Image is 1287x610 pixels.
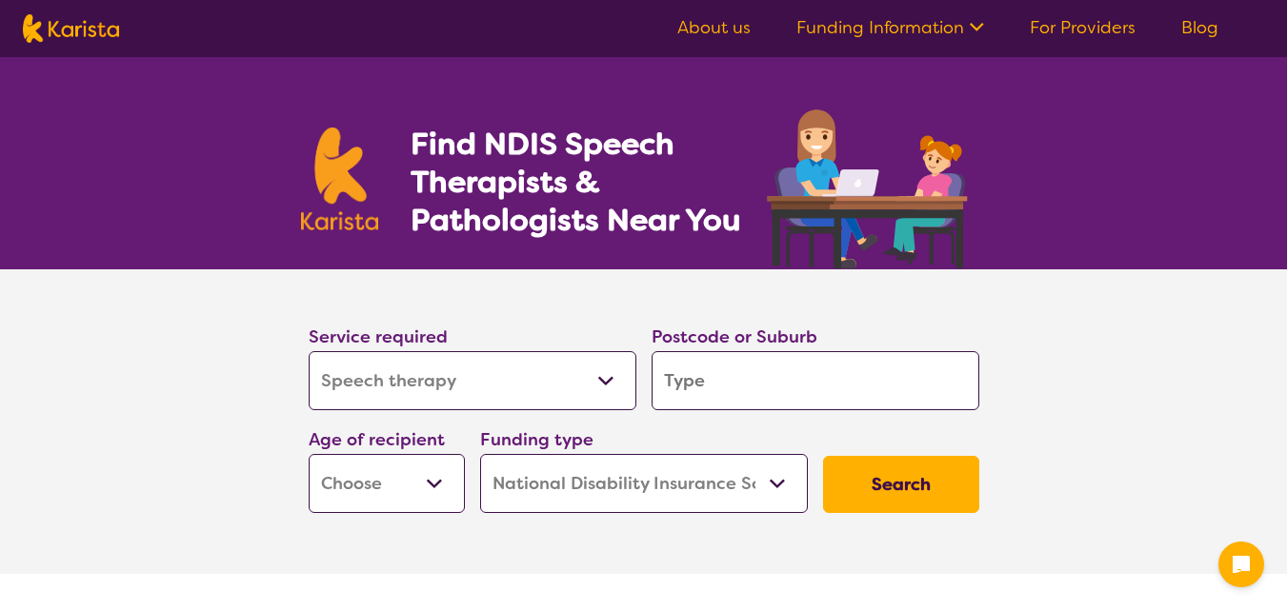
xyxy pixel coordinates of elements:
label: Funding type [480,428,593,451]
img: Karista logo [23,14,119,43]
label: Service required [309,325,448,348]
a: Blog [1181,16,1218,39]
button: Search [823,456,979,513]
img: speech-therapy [752,103,987,269]
label: Postcode or Suburb [652,325,817,348]
input: Type [652,351,979,410]
a: For Providers [1030,16,1136,39]
img: Karista logo [301,128,379,230]
h1: Find NDIS Speech Therapists & Pathologists Near You [411,125,763,239]
a: About us [677,16,751,39]
label: Age of recipient [309,428,445,451]
a: Funding Information [796,16,984,39]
